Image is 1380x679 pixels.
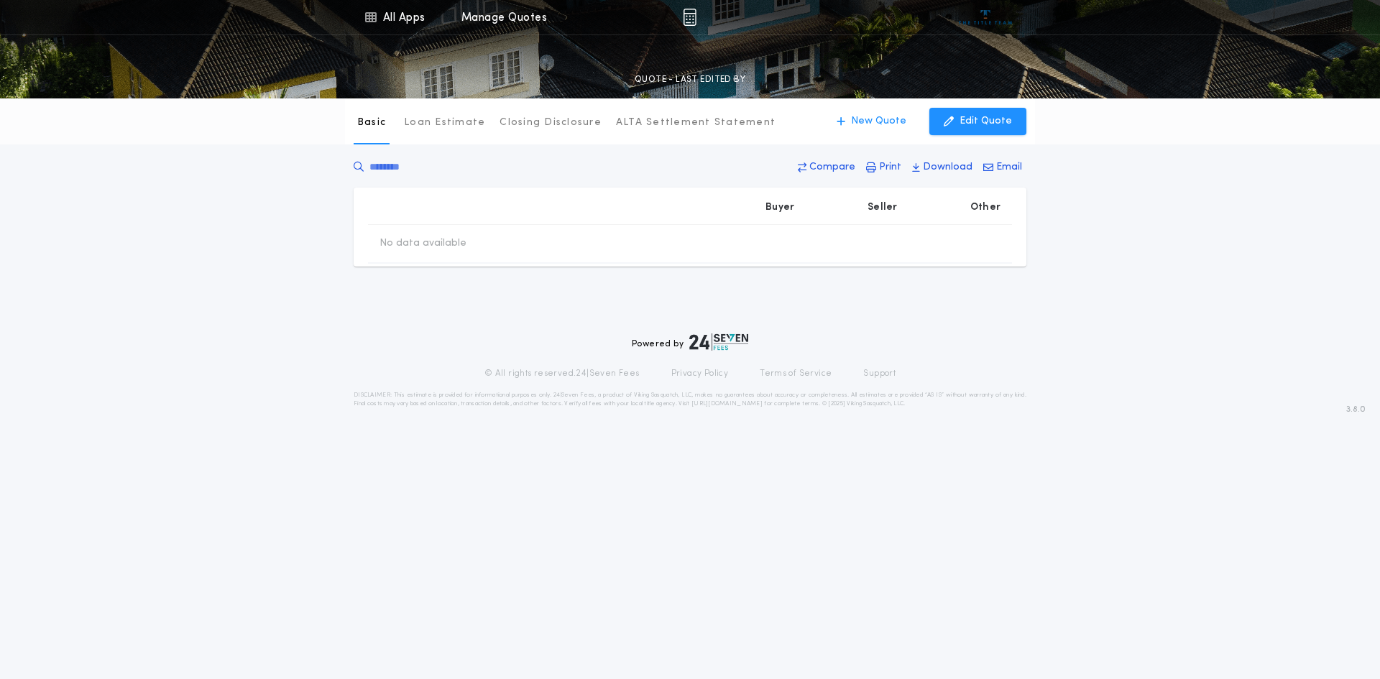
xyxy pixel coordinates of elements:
[929,108,1026,135] button: Edit Quote
[760,368,832,379] a: Terms of Service
[793,154,860,180] button: Compare
[960,114,1012,129] p: Edit Quote
[368,225,478,262] td: No data available
[671,368,729,379] a: Privacy Policy
[851,114,906,129] p: New Quote
[996,160,1022,175] p: Email
[908,154,977,180] button: Download
[404,116,485,130] p: Loan Estimate
[484,368,640,379] p: © All rights reserved. 24|Seven Fees
[635,73,745,87] p: QUOTE - LAST EDITED BY
[632,333,748,351] div: Powered by
[862,154,906,180] button: Print
[970,200,1000,215] p: Other
[863,368,896,379] a: Support
[691,401,763,407] a: [URL][DOMAIN_NAME]
[879,160,901,175] p: Print
[1346,403,1366,416] span: 3.8.0
[689,333,748,351] img: logo
[923,160,972,175] p: Download
[979,154,1026,180] button: Email
[616,116,776,130] p: ALTA Settlement Statement
[357,116,386,130] p: Basic
[500,116,602,130] p: Closing Disclosure
[809,160,855,175] p: Compare
[354,391,1026,408] p: DISCLAIMER: This estimate is provided for informational purposes only. 24|Seven Fees, a product o...
[683,9,696,26] img: img
[868,200,898,215] p: Seller
[959,10,1013,24] img: vs-icon
[822,108,921,135] button: New Quote
[765,200,794,215] p: Buyer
